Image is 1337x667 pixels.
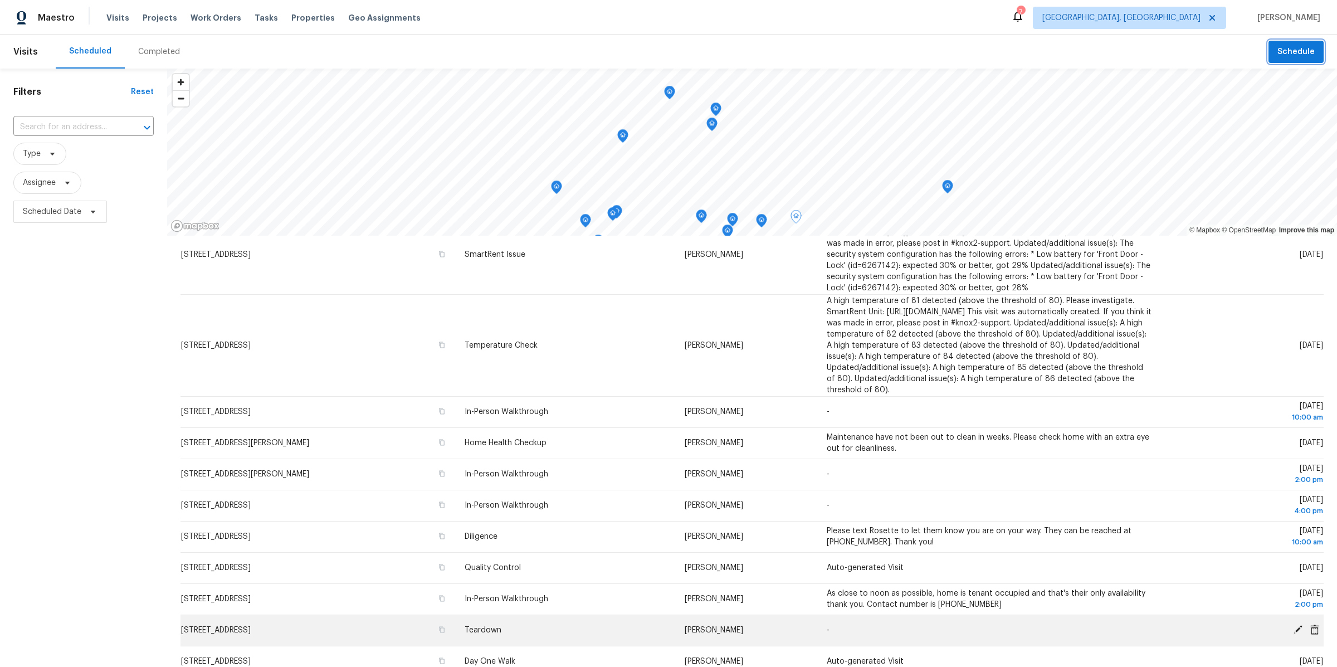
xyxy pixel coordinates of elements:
span: [STREET_ADDRESS] [181,502,251,509]
button: Zoom in [173,74,189,90]
span: [PERSON_NAME] [685,439,743,447]
span: [DATE] [1169,527,1323,548]
span: - [827,408,829,416]
span: Maestro [38,12,75,23]
span: [PERSON_NAME] [685,564,743,572]
div: Map marker [607,207,618,225]
span: [PERSON_NAME] [685,626,743,634]
div: 10:00 am [1169,412,1323,423]
button: Copy Address [437,531,447,541]
span: As close to noon as possible, home is tenant occupied and that's their only availability thank yo... [827,590,1145,608]
button: Copy Address [437,656,447,666]
span: [PERSON_NAME] [685,470,743,478]
div: Map marker [706,118,718,135]
span: [STREET_ADDRESS] [181,564,251,572]
button: Schedule [1268,41,1324,64]
span: Scheduled Date [23,206,81,217]
span: Diligence [465,533,497,541]
span: Day One Walk [465,658,515,665]
div: Map marker [727,213,738,230]
div: 2:00 pm [1169,474,1323,485]
span: Properties [291,12,335,23]
div: Reset [131,86,154,98]
a: Mapbox [1189,226,1220,234]
div: Map marker [696,210,707,227]
button: Copy Address [437,406,447,416]
div: Map marker [791,210,802,227]
span: Assignee [23,177,56,188]
div: 2:00 pm [1169,599,1323,610]
span: [DATE] [1169,590,1323,610]
div: Map marker [722,225,733,242]
span: [DATE] [1300,439,1323,447]
span: [STREET_ADDRESS] [181,342,251,349]
span: Please text Rosette to let them know you are on your way. They can be reached at [PHONE_NUMBER]. ... [827,527,1131,546]
div: 4:00 pm [1169,505,1323,517]
button: Copy Address [437,625,447,635]
div: Map marker [664,86,675,103]
span: - [827,502,829,509]
span: In-Person Walkthrough [465,502,548,509]
span: Work Orders [191,12,241,23]
a: OpenStreetMap [1222,226,1276,234]
div: Map marker [710,103,721,120]
button: Open [139,120,155,135]
span: [DATE] [1169,496,1323,517]
span: [PERSON_NAME] [1253,12,1320,23]
span: A high temperature of 81 detected (above the threshold of 80). Please investigate. SmartRent Unit... [827,297,1151,394]
span: Home Health Checkup [465,439,546,447]
span: Lock batteries low. Please replace the batteries and fully test the SmartRent system. SmartRent U... [827,217,1151,292]
button: Copy Address [437,500,447,510]
span: [GEOGRAPHIC_DATA], [GEOGRAPHIC_DATA] [1042,12,1201,23]
span: Temperature Check [465,342,538,349]
div: 10:00 am [1169,537,1323,548]
button: Copy Address [437,562,447,572]
span: [STREET_ADDRESS][PERSON_NAME] [181,470,309,478]
div: 7 [1017,7,1024,18]
span: [STREET_ADDRESS] [181,626,251,634]
div: Map marker [617,129,628,147]
span: In-Person Walkthrough [465,595,548,603]
span: [DATE] [1300,564,1323,572]
span: Tasks [255,14,278,22]
span: Visits [13,40,38,64]
span: [PERSON_NAME] [685,502,743,509]
button: Copy Address [437,469,447,479]
span: Auto-generated Visit [827,658,904,665]
span: [STREET_ADDRESS][PERSON_NAME] [181,439,309,447]
span: Auto-generated Visit [827,564,904,572]
span: Geo Assignments [348,12,421,23]
div: Map marker [593,235,604,252]
span: Quality Control [465,564,521,572]
button: Copy Address [437,249,447,259]
div: Completed [138,46,180,57]
span: Zoom out [173,91,189,106]
span: [DATE] [1300,342,1323,349]
span: [PERSON_NAME] [685,342,743,349]
div: Map marker [580,214,591,231]
span: [STREET_ADDRESS] [181,595,251,603]
span: [STREET_ADDRESS] [181,408,251,416]
span: [STREET_ADDRESS] [181,251,251,259]
button: Copy Address [437,340,447,350]
span: [PERSON_NAME] [685,658,743,665]
span: - [827,626,829,634]
span: In-Person Walkthrough [465,408,548,416]
span: [PERSON_NAME] [685,533,743,541]
span: SmartRent Issue [465,251,525,259]
button: Zoom out [173,90,189,106]
span: Cancel [1306,625,1323,635]
span: Schedule [1277,45,1315,59]
a: Mapbox homepage [170,220,219,232]
span: Teardown [465,626,501,634]
span: [STREET_ADDRESS] [181,658,251,665]
div: Map marker [551,181,562,198]
span: Edit [1290,625,1306,635]
span: Type [23,148,41,159]
span: Maintenance have not been out to clean in weeks. Please check home with an extra eye out for clea... [827,434,1149,452]
span: [DATE] [1300,251,1323,259]
div: Map marker [942,180,953,197]
div: Map marker [756,214,767,231]
canvas: Map [167,69,1337,236]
